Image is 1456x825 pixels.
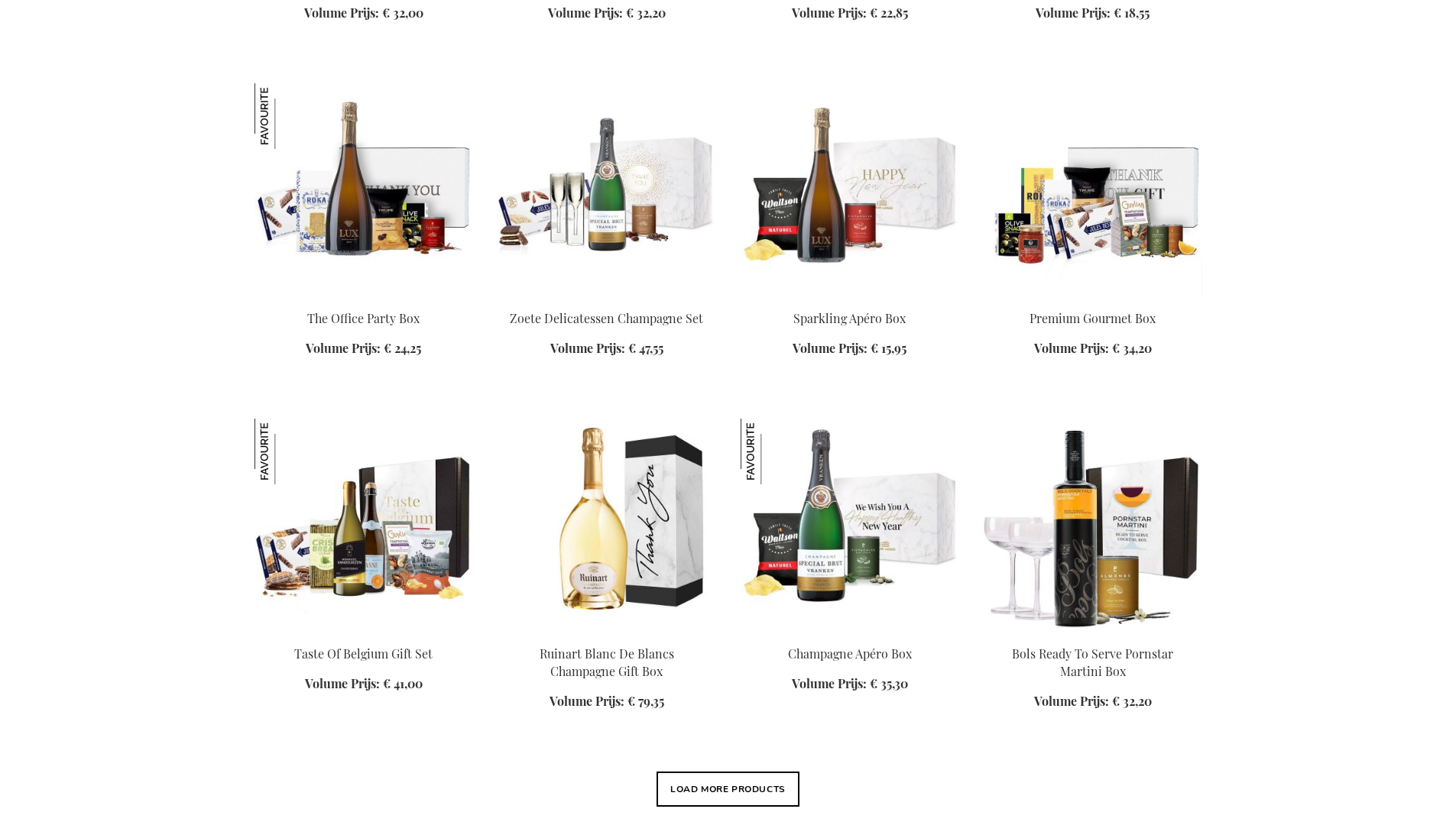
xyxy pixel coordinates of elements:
[793,340,867,356] span: Volume Prijs:
[306,340,421,357] a: Volume Prijs: € 24,25
[628,340,663,356] span: € 47,55
[871,340,906,356] span: € 15,95
[550,693,664,710] a: Volume Prijs: € 79,35
[382,5,423,21] span: € 32,00
[792,675,867,691] span: Volume Prijs:
[548,5,666,22] a: Volume Prijs: € 32,20
[498,291,716,306] a: Sweet Delights Champagne Set
[550,340,663,357] a: Volume Prijs: € 47,55
[305,675,380,691] span: Volume Prijs:
[1036,5,1150,22] a: Volume Prijs: € 18,55
[1034,693,1109,709] span: Volume Prijs:
[984,419,1202,632] img: Bols Ready To Serve Pornstar Martini Box
[741,419,959,632] img: Champagne Apéro Box
[540,645,674,679] a: Ruinart Blanc De Blancs Champagne Gift Box
[741,626,959,641] a: Champagne Apéro Box Champagne Apéro Box
[304,5,423,22] a: Volume Prijs: € 32,00
[1112,693,1152,709] span: € 32,20
[1034,340,1152,357] a: Volume Prijs: € 34,20
[306,340,381,356] span: Volume Prijs:
[1012,645,1173,679] a: Bols Ready To Serve Pornstar Martini Box
[255,419,320,484] img: Taste Of Belgium Gift Set
[304,5,379,21] span: Volume Prijs:
[984,626,1202,641] a: Bols Ready To Serve Pornstar Martini Box
[294,645,433,662] a: Taste Of Belgium Gift Set
[255,419,473,632] img: Taste Of Belgium Gift Set
[741,419,806,484] img: Champagne Apéro Box
[255,83,473,297] img: The Office Party Box
[792,675,908,693] a: Volume Prijs: € 35,30
[550,693,624,709] span: Volume Prijs:
[1114,5,1150,21] span: € 18,55
[548,5,623,21] span: Volume Prijs:
[305,675,423,693] a: Volume Prijs: € 41,00
[498,83,716,297] img: Sweet Delights Champagne Set
[510,310,703,326] a: Zoete Delicatessen Champagne Set
[984,291,1202,306] a: Premium Gourmet Box
[870,5,908,21] span: € 22,85
[1034,340,1109,356] span: Volume Prijs:
[793,340,906,357] a: Volume Prijs: € 15,95
[255,83,320,149] img: The Office Party Box
[1036,5,1111,21] span: Volume Prijs:
[792,5,908,22] a: Volume Prijs: € 22,85
[498,419,716,632] img: Ruinart Blanc De Blancs Champagne Gift Box
[255,626,473,641] a: Taste Of Belgium Gift Set Taste Of Belgium Gift Set
[788,645,912,662] a: Champagne Apéro Box
[1030,310,1156,326] a: Premium Gourmet Box
[741,83,959,297] img: Sparkling Apero Box
[307,310,420,326] a: The Office Party Box
[741,291,959,306] a: Sparkling Apero Box
[550,340,625,356] span: Volume Prijs:
[384,340,421,356] span: € 24,25
[255,291,473,306] a: The Office Party Box The Office Party Box
[792,5,867,21] span: Volume Prijs:
[1112,340,1152,356] span: € 34,20
[627,693,664,709] span: € 79,35
[498,626,716,641] a: Ruinart Blanc De Blancs Champagne Gift Box
[657,772,799,807] button: Load More Products
[626,5,666,21] span: € 32,20
[793,310,906,326] a: Sparkling Apéro Box
[1034,693,1152,710] a: Volume Prijs: € 32,20
[870,675,908,691] span: € 35,30
[984,83,1202,297] img: Premium Gourmet Box
[383,675,423,691] span: € 41,00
